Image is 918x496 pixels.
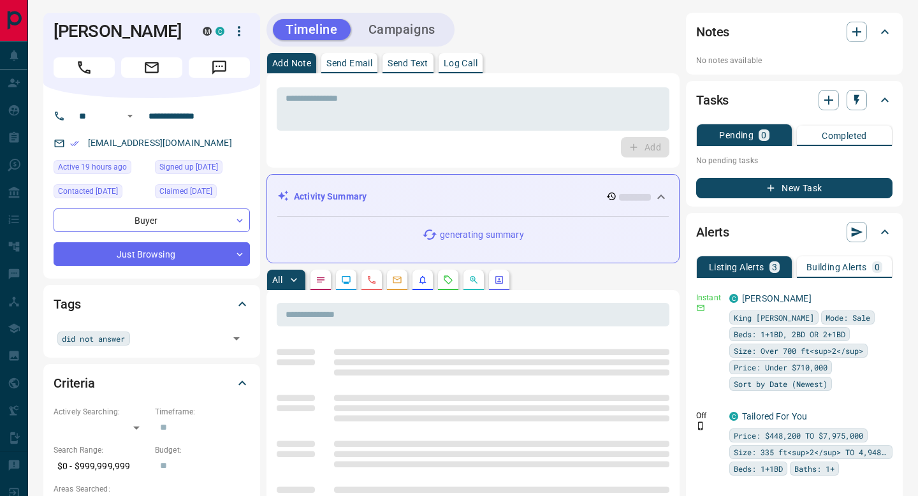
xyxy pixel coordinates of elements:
[54,289,250,319] div: Tags
[734,361,827,374] span: Price: Under $710,000
[367,275,377,285] svg: Calls
[719,131,754,140] p: Pending
[696,22,729,42] h2: Notes
[761,131,766,140] p: 0
[696,217,892,247] div: Alerts
[341,275,351,285] svg: Lead Browsing Activity
[709,263,764,272] p: Listing Alerts
[215,27,224,36] div: condos.ca
[122,108,138,124] button: Open
[696,292,722,303] p: Instant
[189,57,250,78] span: Message
[277,185,669,208] div: Activity Summary
[62,332,126,345] span: did not answer
[696,151,892,170] p: No pending tasks
[696,410,722,421] p: Off
[54,242,250,266] div: Just Browsing
[326,59,372,68] p: Send Email
[734,311,814,324] span: King [PERSON_NAME]
[159,161,218,173] span: Signed up [DATE]
[388,59,428,68] p: Send Text
[392,275,402,285] svg: Emails
[159,185,212,198] span: Claimed [DATE]
[273,19,351,40] button: Timeline
[155,184,250,202] div: Tue Jan 05 2021
[734,462,783,475] span: Beds: 1+1BD
[696,85,892,115] div: Tasks
[734,328,845,340] span: Beds: 1+1BD, 2BD OR 2+1BD
[734,429,863,442] span: Price: $448,200 TO $7,975,000
[742,411,807,421] a: Tailored For You
[875,263,880,272] p: 0
[54,373,95,393] h2: Criteria
[696,222,729,242] h2: Alerts
[356,19,448,40] button: Campaigns
[734,344,863,357] span: Size: Over 700 ft<sup>2</sup>
[696,303,705,312] svg: Email
[54,368,250,398] div: Criteria
[88,138,232,148] a: [EMAIL_ADDRESS][DOMAIN_NAME]
[54,406,149,418] p: Actively Searching:
[772,263,777,272] p: 3
[696,421,705,430] svg: Push Notification Only
[54,483,250,495] p: Areas Searched:
[58,185,118,198] span: Contacted [DATE]
[444,59,477,68] p: Log Call
[794,462,834,475] span: Baths: 1+
[440,228,523,242] p: generating summary
[54,208,250,232] div: Buyer
[155,444,250,456] p: Budget:
[696,17,892,47] div: Notes
[469,275,479,285] svg: Opportunities
[826,311,870,324] span: Mode: Sale
[294,190,367,203] p: Activity Summary
[272,275,282,284] p: All
[696,90,729,110] h2: Tasks
[822,131,867,140] p: Completed
[272,59,311,68] p: Add Note
[58,161,127,173] span: Active 19 hours ago
[228,330,245,347] button: Open
[734,446,888,458] span: Size: 335 ft<sup>2</sup> TO 4,948 ft<sup>2</sup>
[696,178,892,198] button: New Task
[54,21,184,41] h1: [PERSON_NAME]
[121,57,182,78] span: Email
[155,406,250,418] p: Timeframe:
[806,263,867,272] p: Building Alerts
[54,444,149,456] p: Search Range:
[54,184,149,202] div: Wed May 14 2025
[494,275,504,285] svg: Agent Actions
[70,139,79,148] svg: Email Verified
[729,412,738,421] div: condos.ca
[54,294,80,314] h2: Tags
[54,57,115,78] span: Call
[316,275,326,285] svg: Notes
[155,160,250,178] div: Fri Oct 16 2020
[54,456,149,477] p: $0 - $999,999,999
[443,275,453,285] svg: Requests
[54,160,149,178] div: Mon Sep 15 2025
[203,27,212,36] div: mrloft.ca
[734,377,827,390] span: Sort by Date (Newest)
[742,293,812,303] a: [PERSON_NAME]
[696,55,892,66] p: No notes available
[418,275,428,285] svg: Listing Alerts
[729,294,738,303] div: condos.ca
